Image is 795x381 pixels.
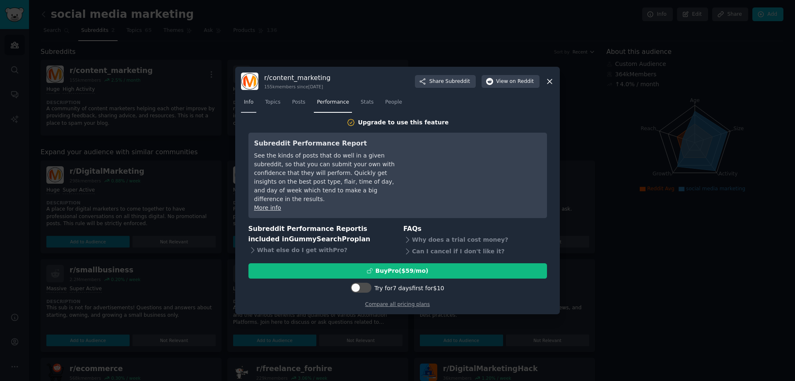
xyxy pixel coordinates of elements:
h3: Subreddit Performance Report [254,138,405,149]
button: Viewon Reddit [482,75,540,88]
div: Why does a trial cost money? [403,234,547,246]
span: Info [244,99,253,106]
button: ShareSubreddit [415,75,476,88]
h3: FAQs [403,224,547,234]
div: Try for 7 days first for $10 [374,284,444,293]
button: BuyPro($59/mo) [248,263,547,279]
a: Stats [358,96,376,113]
a: Info [241,96,256,113]
span: People [385,99,402,106]
span: Subreddit [446,78,470,85]
span: View [496,78,534,85]
a: Posts [289,96,308,113]
a: More info [254,204,281,211]
span: Stats [361,99,373,106]
span: on Reddit [510,78,534,85]
div: Buy Pro ($ 59 /mo ) [376,267,429,275]
div: Can I cancel if I don't like it? [403,246,547,257]
a: Performance [314,96,352,113]
a: Compare all pricing plans [365,301,430,307]
img: content_marketing [241,73,258,90]
span: Topics [265,99,280,106]
h3: Subreddit Performance Report is included in plan [248,224,392,244]
div: See the kinds of posts that do well in a given subreddit, so that you can submit your own with co... [254,151,405,204]
a: People [382,96,405,113]
div: What else do I get with Pro ? [248,244,392,256]
div: 155k members since [DATE] [264,84,330,90]
iframe: YouTube video player [417,138,541,201]
h3: r/ content_marketing [264,73,330,82]
span: Performance [317,99,349,106]
span: Share [429,78,470,85]
span: GummySearch Pro [289,235,354,243]
div: Upgrade to use this feature [358,118,449,127]
a: Topics [262,96,283,113]
span: Posts [292,99,305,106]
